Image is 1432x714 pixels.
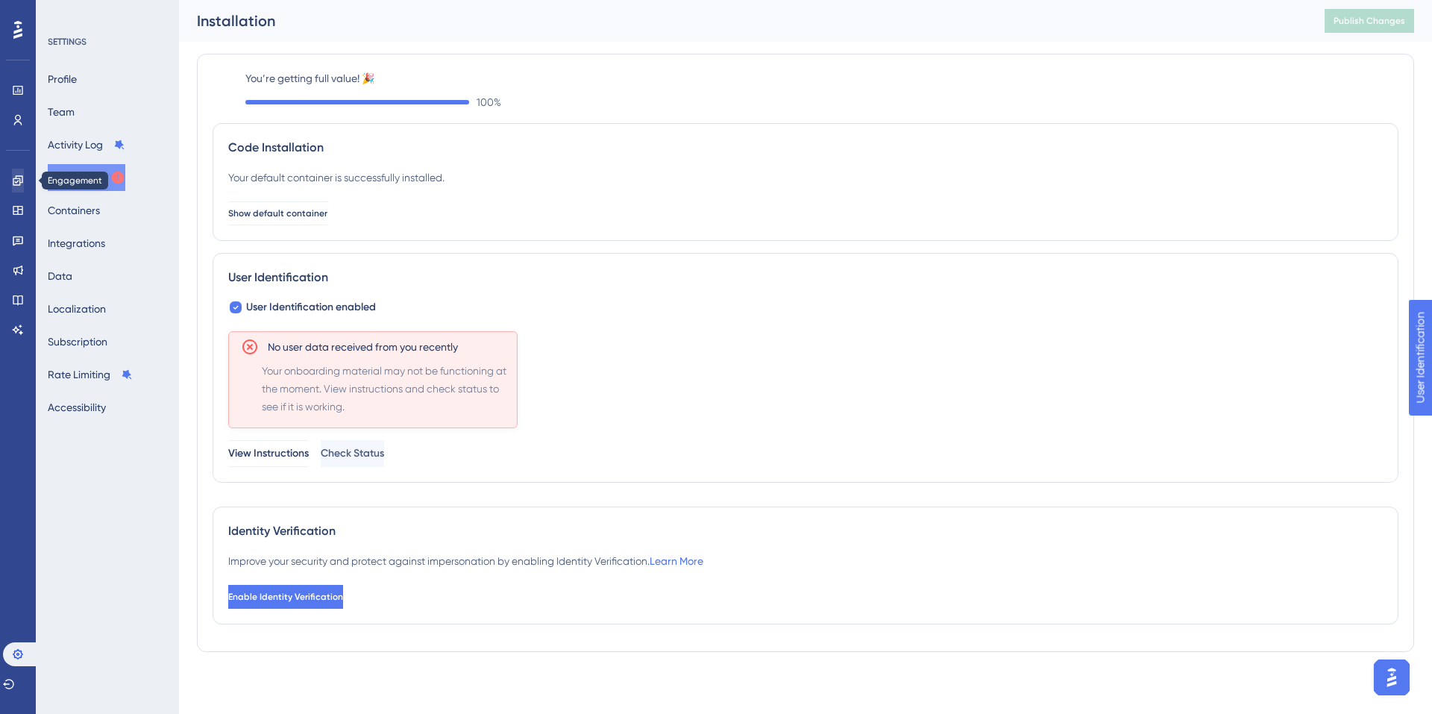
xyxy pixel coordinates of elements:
button: Integrations [48,230,105,257]
div: Installation [197,10,1287,31]
button: Profile [48,66,77,93]
span: View Instructions [228,445,309,463]
label: You’re getting full value! 🎉 [245,69,1398,87]
div: SETTINGS [48,36,169,48]
button: View Instructions [228,440,309,467]
span: 100 % [477,93,501,111]
span: Your onboarding material may not be functioning at the moment. View instructions and check status... [262,362,511,416]
div: Your default container is successfully installed. [228,169,445,187]
span: User Identification enabled [246,298,376,316]
button: Localization [48,295,106,322]
button: Publish Changes [1325,9,1414,33]
button: Data [48,263,72,289]
button: Activity Log [48,131,125,158]
div: Identity Verification [228,522,1383,540]
span: Publish Changes [1334,15,1405,27]
div: Code Installation [228,139,1383,157]
div: User Identification [228,269,1383,286]
button: Show default container [228,201,327,225]
iframe: UserGuiding AI Assistant Launcher [1369,655,1414,700]
span: Enable Identity Verification [228,591,343,603]
button: Rate Limiting [48,361,133,388]
span: No user data received from you recently [268,338,458,356]
button: Installation [48,164,125,191]
button: Containers [48,197,100,224]
button: Enable Identity Verification [228,585,343,609]
div: Improve your security and protect against impersonation by enabling Identity Verification. [228,552,703,570]
button: Check Status [321,440,384,467]
button: Subscription [48,328,107,355]
span: User Identification [12,4,104,22]
button: Team [48,98,75,125]
a: Learn More [650,555,703,567]
span: Show default container [228,207,327,219]
span: Check Status [321,445,384,463]
button: Accessibility [48,394,106,421]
